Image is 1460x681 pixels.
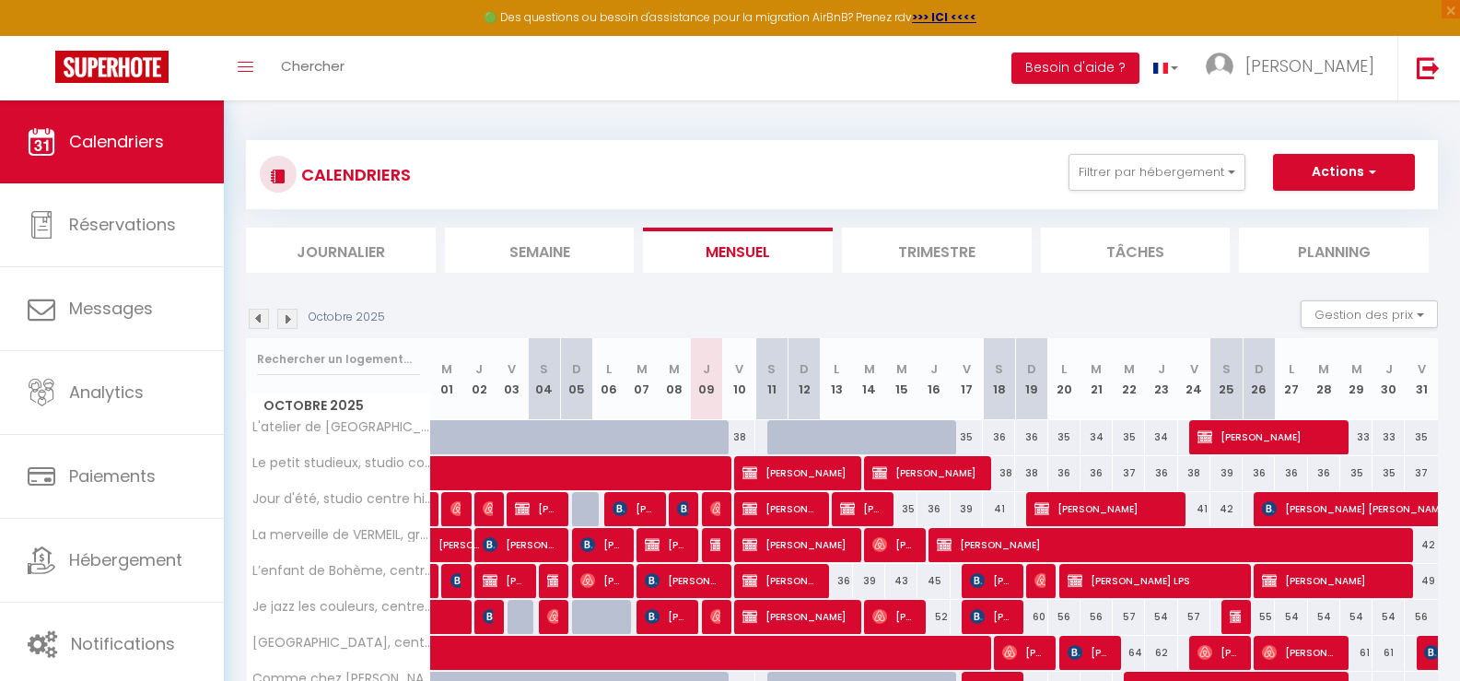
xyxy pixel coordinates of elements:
[247,393,430,419] span: Octobre 2025
[983,338,1015,420] th: 18
[309,309,385,326] p: Octobre 2025
[710,527,721,562] span: [PERSON_NAME] FCO [PERSON_NAME]
[951,492,983,526] div: 39
[441,360,452,378] abbr: M
[71,632,175,655] span: Notifications
[821,564,853,598] div: 36
[872,599,916,634] span: [PERSON_NAME]
[742,527,850,562] span: [PERSON_NAME]
[1041,228,1231,273] li: Tâches
[1048,338,1080,420] th: 20
[864,360,875,378] abbr: M
[1080,456,1113,490] div: 36
[613,491,656,526] span: [PERSON_NAME]
[872,455,980,490] span: [PERSON_NAME]
[1385,360,1393,378] abbr: J
[1372,636,1405,670] div: 61
[1405,528,1438,562] div: 42
[1158,360,1165,378] abbr: J
[1243,456,1275,490] div: 36
[951,420,983,454] div: 35
[445,228,635,273] li: Semaine
[1124,360,1135,378] abbr: M
[788,338,820,420] th: 12
[1113,338,1145,420] th: 22
[1405,456,1438,490] div: 37
[267,36,358,100] a: Chercher
[1210,456,1243,490] div: 39
[937,527,1399,562] span: [PERSON_NAME]
[1069,154,1245,191] button: Filtrer par hébergement
[250,456,434,470] span: Le petit studieux, studio cosy sur Albi
[1178,456,1210,490] div: 38
[917,564,950,598] div: 45
[742,599,850,634] span: [PERSON_NAME]
[625,338,658,420] th: 07
[983,420,1015,454] div: 36
[930,360,938,378] abbr: J
[1275,338,1307,420] th: 27
[1068,635,1111,670] span: [PERSON_NAME]
[450,563,461,598] span: [PERSON_NAME]
[475,360,483,378] abbr: J
[658,338,690,420] th: 08
[1308,456,1340,490] div: 36
[1113,456,1145,490] div: 37
[1275,600,1307,634] div: 54
[1289,360,1294,378] abbr: L
[483,527,558,562] span: [PERSON_NAME]
[580,563,624,598] span: [PERSON_NAME]
[1145,420,1177,454] div: 34
[1372,420,1405,454] div: 33
[896,360,907,378] abbr: M
[1418,360,1426,378] abbr: V
[438,518,481,553] span: [PERSON_NAME] 2
[1034,563,1045,598] span: [PERSON_NAME]
[1301,300,1438,328] button: Gestion des prix
[637,360,648,378] abbr: M
[250,528,434,542] span: La merveille de VERMEIL, grand studio lumineux
[483,563,526,598] span: [PERSON_NAME]
[69,381,144,404] span: Analytics
[1340,338,1372,420] th: 29
[547,599,558,634] span: [PERSON_NAME]
[1002,635,1045,670] span: [PERSON_NAME]
[885,338,917,420] th: 15
[912,9,976,25] strong: >>> ICI <<<<
[508,360,516,378] abbr: V
[917,338,950,420] th: 16
[1015,600,1047,634] div: 60
[1113,600,1145,634] div: 57
[710,491,721,526] span: [PERSON_NAME]
[995,360,1003,378] abbr: S
[1372,338,1405,420] th: 30
[450,491,461,526] span: [PERSON_NAME]
[1405,338,1438,420] th: 31
[853,338,885,420] th: 14
[1190,360,1198,378] abbr: V
[1145,456,1177,490] div: 36
[250,492,434,506] span: Jour d'été, studio centre historique [GEOGRAPHIC_DATA]
[1048,420,1080,454] div: 35
[250,564,434,578] span: L’enfant de Bohème, centre historique [GEOGRAPHIC_DATA]
[69,548,182,571] span: Hébergement
[1178,492,1210,526] div: 41
[1340,456,1372,490] div: 35
[250,600,434,614] span: Je jazz les couleurs, centre historique ALBI
[1245,54,1374,77] span: [PERSON_NAME]
[703,360,710,378] abbr: J
[1011,53,1139,84] button: Besoin d'aide ?
[1262,635,1337,670] span: [PERSON_NAME]
[1417,56,1440,79] img: logout
[1048,456,1080,490] div: 36
[970,563,1013,598] span: [PERSON_NAME]
[1113,420,1145,454] div: 35
[1262,563,1402,598] span: [PERSON_NAME]
[606,360,612,378] abbr: L
[69,213,176,236] span: Réservations
[515,491,558,526] span: [PERSON_NAME]
[1080,338,1113,420] th: 21
[1210,492,1243,526] div: 42
[572,360,581,378] abbr: D
[540,360,548,378] abbr: S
